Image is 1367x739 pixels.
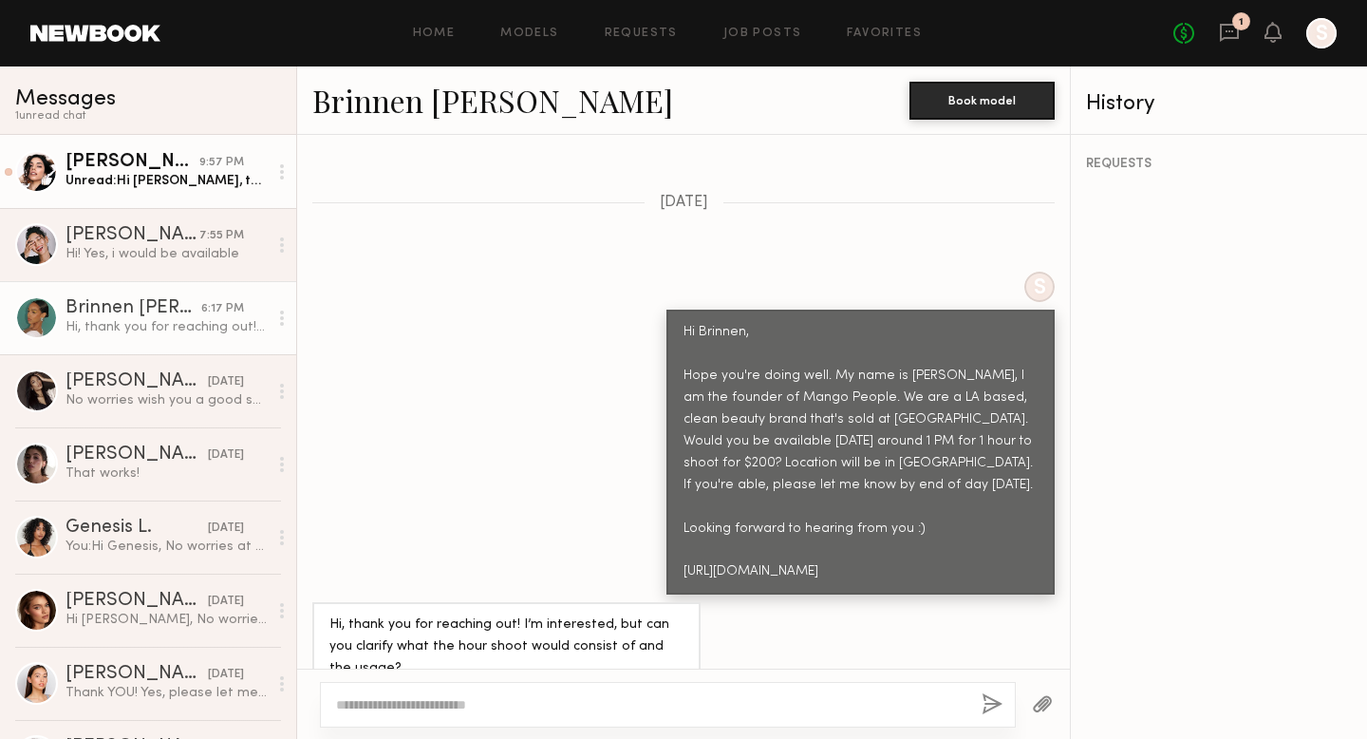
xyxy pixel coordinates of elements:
div: Unread: Hi [PERSON_NAME], thank you so much for reaching out and for your kind words! I’d love to... [66,172,268,190]
div: Genesis L. [66,519,208,538]
a: Job Posts [723,28,802,40]
div: 7:55 PM [199,227,244,245]
div: [PERSON_NAME] [66,372,208,391]
div: [PERSON_NAME] [66,153,199,172]
div: [DATE] [208,520,244,538]
span: Messages [15,88,116,110]
div: [PERSON_NAME] [66,592,208,611]
div: 9:57 PM [199,154,244,172]
div: 6:17 PM [201,300,244,318]
a: Favorites [847,28,922,40]
a: Home [413,28,456,40]
a: Requests [605,28,678,40]
div: [DATE] [208,593,244,611]
div: [DATE] [208,446,244,464]
div: [DATE] [208,373,244,391]
a: Brinnen [PERSON_NAME] [312,80,673,121]
div: Hi, thank you for reaching out! I’m interested, but can you clarify what the hour shoot would con... [329,615,683,680]
a: Models [500,28,558,40]
div: REQUESTS [1086,158,1352,171]
a: 1 [1219,22,1240,46]
div: No worries wish you a good shoot! [66,391,268,409]
div: Hi, thank you for reaching out! I’m interested, but can you clarify what the hour shoot would con... [66,318,268,336]
div: Hi! Yes, i would be available [66,245,268,263]
div: Hi Brinnen, Hope you're doing well. My name is [PERSON_NAME], I am the founder of Mango People. W... [683,322,1038,583]
div: [PERSON_NAME] [66,665,208,684]
a: Book model [909,91,1055,107]
button: Book model [909,82,1055,120]
span: [DATE] [660,195,708,211]
div: [PERSON_NAME] [66,226,199,245]
div: [DATE] [208,666,244,684]
div: Thank YOU! Yes, please let me know if there’s ever anything else I can do for you! [66,684,268,702]
div: You: Hi Genesis, No worries at all!! Are you free at all [DATE] or [DATE]? [66,538,268,556]
div: Hi [PERSON_NAME], No worries at all, and thank you so much for getting back to me :) Absolutely —... [66,611,268,629]
a: S [1306,18,1337,48]
div: Brinnen [PERSON_NAME] [66,299,201,318]
div: 1 [1239,17,1244,28]
div: History [1086,93,1352,115]
div: [PERSON_NAME] [66,445,208,464]
div: That works! [66,464,268,483]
